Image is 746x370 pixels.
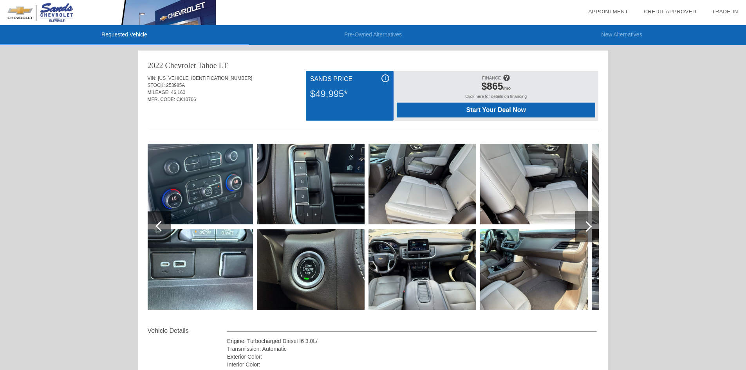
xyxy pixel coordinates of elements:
img: image.aspx [257,229,365,310]
div: LT [219,60,228,71]
a: Trade-In [712,9,738,14]
div: Click here for details on financing [397,94,595,103]
span: Start Your Deal Now [406,106,585,114]
span: i [385,76,386,81]
img: image.aspx [257,144,365,224]
div: 2022 Chevrolet Tahoe [148,60,217,71]
img: image.aspx [592,229,699,310]
div: Interior Color: [227,361,597,368]
img: image.aspx [368,229,476,310]
span: STOCK: [148,83,165,88]
div: Exterior Color: [227,353,597,361]
span: VIN: [148,76,157,81]
span: 253985A [166,83,185,88]
span: CK10706 [177,97,196,102]
div: /mo [401,81,591,94]
img: image.aspx [592,144,699,224]
div: $49,995* [310,84,389,104]
div: Transmission: Automatic [227,345,597,353]
img: image.aspx [145,144,253,224]
span: MFR. CODE: [148,97,175,102]
a: Credit Approved [644,9,696,14]
div: Vehicle Details [148,326,227,336]
img: image.aspx [368,144,476,224]
div: Quoted on [DATE] 12:02:37 PM [148,108,599,120]
span: [US_VEHICLE_IDENTIFICATION_NUMBER] [158,76,252,81]
img: image.aspx [145,229,253,310]
img: image.aspx [480,144,588,224]
a: Appointment [588,9,628,14]
div: Engine: Turbocharged Diesel I6 3.0L/ [227,337,597,345]
img: image.aspx [480,229,588,310]
div: Sands Price [310,74,389,84]
span: FINANCE [482,76,501,80]
span: MILEAGE: [148,90,170,95]
span: $865 [481,81,503,92]
li: New Alternatives [497,25,746,45]
li: Pre-Owned Alternatives [249,25,497,45]
span: 46,160 [171,90,186,95]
